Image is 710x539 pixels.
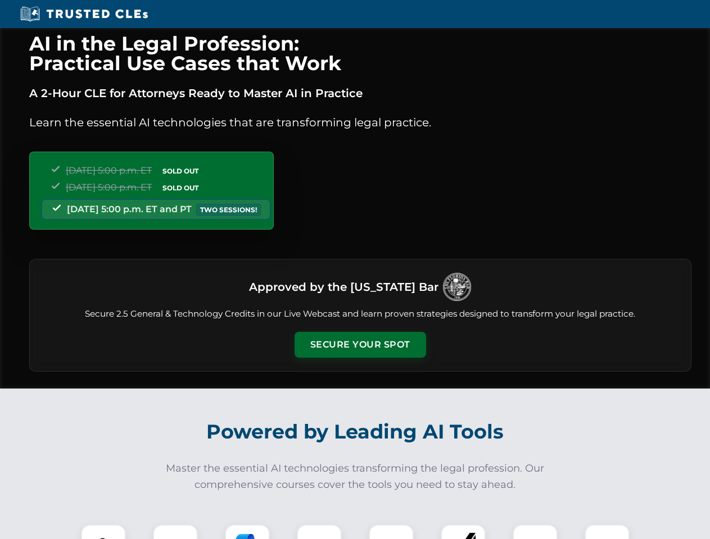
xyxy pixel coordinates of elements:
h2: Powered by Leading AI Tools [44,412,667,451]
span: SOLD OUT [159,165,202,177]
p: A 2-Hour CLE for Attorneys Ready to Master AI in Practice [29,84,691,102]
button: Secure Your Spot [295,332,426,358]
img: Logo [443,273,471,301]
img: Trusted CLEs [17,6,151,22]
span: [DATE] 5:00 p.m. ET [66,165,152,176]
p: Master the essential AI technologies transforming the legal profession. Our comprehensive courses... [159,460,552,493]
span: SOLD OUT [159,182,202,194]
p: Secure 2.5 General & Technology Credits in our Live Webcast and learn proven strategies designed ... [43,308,677,321]
span: [DATE] 5:00 p.m. ET [66,182,152,193]
h1: AI in the Legal Profession: Practical Use Cases that Work [29,34,691,73]
p: Learn the essential AI technologies that are transforming legal practice. [29,113,691,131]
h3: Approved by the [US_STATE] Bar [249,277,438,297]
